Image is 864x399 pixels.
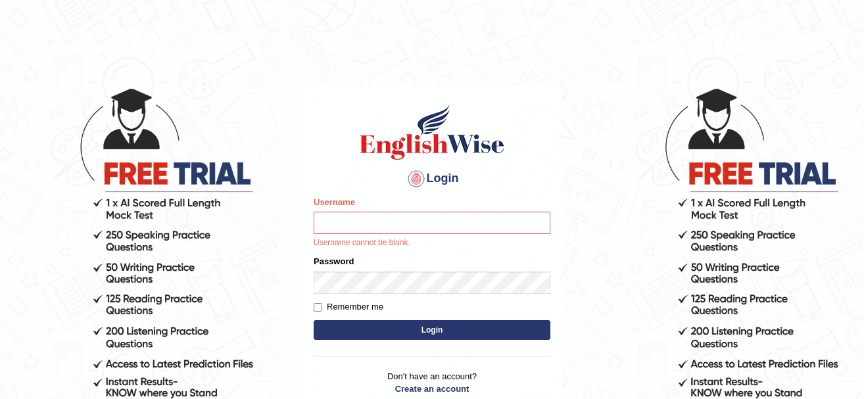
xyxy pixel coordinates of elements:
[314,168,550,189] h4: Login
[314,320,550,340] button: Login
[314,196,355,208] label: Username
[314,303,322,312] input: Remember me
[314,237,550,249] p: Username cannot be blank.
[314,383,550,395] a: Create an account
[357,103,507,162] img: Logo of English Wise sign in for intelligent practice with AI
[314,255,354,268] label: Password
[314,300,383,314] label: Remember me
